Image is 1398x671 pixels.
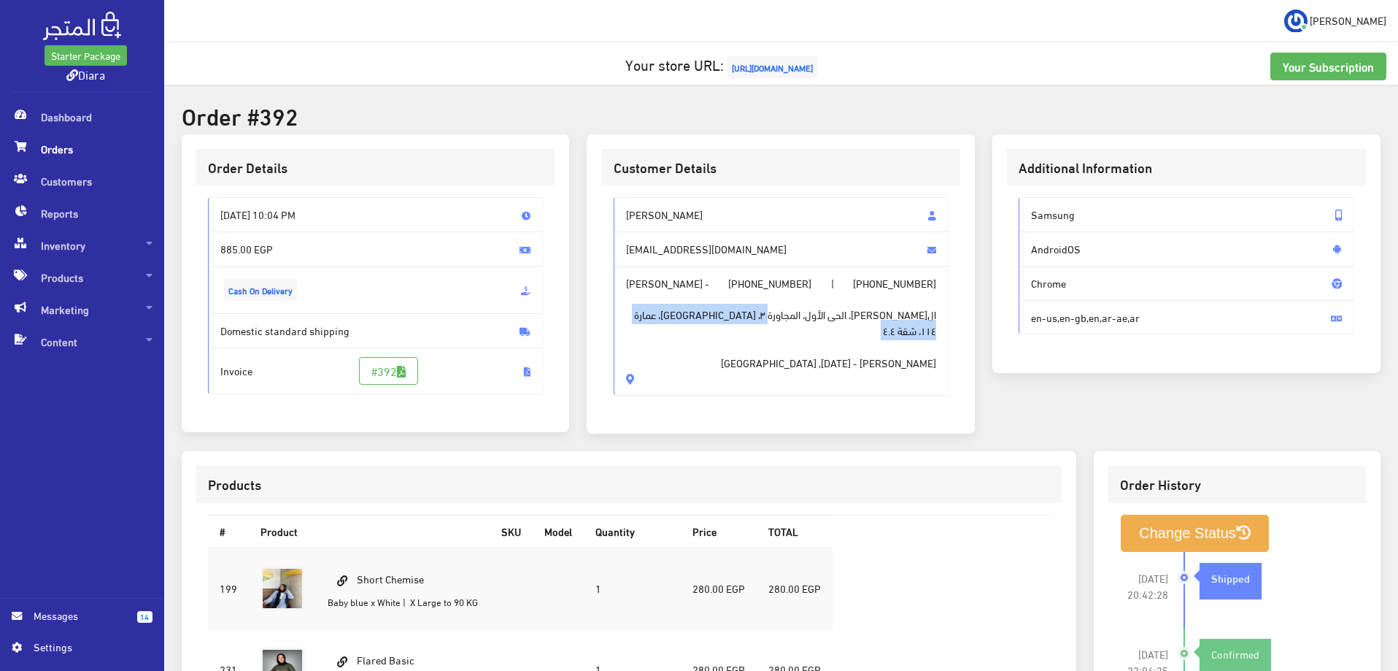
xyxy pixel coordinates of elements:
img: . [43,12,121,40]
a: Your store URL:[URL][DOMAIN_NAME] [625,50,821,77]
span: Invoice [208,348,544,394]
span: Content [12,326,152,358]
span: Inventory [12,229,152,261]
h3: Order Details [208,161,544,175]
img: ... [1284,9,1308,33]
th: Model [533,516,584,548]
a: Your Subscription [1270,53,1386,80]
span: Dashboard [12,101,152,133]
h3: Order History [1120,478,1354,491]
span: Customers [12,165,152,197]
span: [DATE] 10:04 PM [208,197,544,232]
h3: Products [208,478,1050,491]
a: #392 [359,357,418,385]
span: Reports [12,197,152,229]
span: [DATE] 20:42:28 [1120,570,1168,602]
th: SKU [490,516,533,548]
span: 14 [137,611,152,623]
span: ال[PERSON_NAME]، الحى الأول، المجاورة ٣، [GEOGRAPHIC_DATA]، عمارة ١١٤، شقة ٤.٤ [PERSON_NAME] - [D... [626,291,937,371]
th: Quantity [584,516,681,548]
span: 885.00 EGP [208,231,544,267]
span: [PHONE_NUMBER] [853,275,936,291]
td: 199 [208,548,249,629]
span: en-us,en-gb,en,ar-ae,ar [1019,300,1354,335]
a: Starter Package [45,45,127,66]
th: Product [249,516,490,548]
span: [EMAIL_ADDRESS][DOMAIN_NAME] [614,231,949,267]
span: [PERSON_NAME] - | [614,266,949,396]
span: Chrome [1019,266,1354,301]
span: [PERSON_NAME] [1310,11,1386,29]
th: # [208,516,249,548]
a: ... [PERSON_NAME] [1284,9,1386,32]
span: [PERSON_NAME] [614,197,949,232]
span: [URL][DOMAIN_NAME] [727,56,817,78]
span: Settings [34,639,140,655]
div: Confirmed [1200,646,1271,662]
span: Messages [34,607,125,624]
th: Price [681,516,757,548]
td: 280.00 EGP [681,548,757,629]
td: 1 [584,548,681,629]
span: [PHONE_NUMBER] [728,275,811,291]
a: 14 Messages [12,607,152,639]
strong: Shipped [1211,570,1250,586]
button: Change Status [1121,515,1269,552]
span: Samsung [1019,197,1354,232]
small: Baby blue x White [328,593,401,610]
a: Settings [12,639,152,662]
span: Domestic standard shipping [208,313,544,348]
span: Products [12,261,152,294]
h3: Additional Information [1019,161,1354,175]
td: 280.00 EGP [757,548,833,629]
span: Cash On Delivery [224,279,297,301]
small: | X Large to 90 KG [403,593,478,610]
h2: Order #392 [182,102,1380,128]
span: Marketing [12,294,152,326]
span: AndroidOS [1019,231,1354,267]
h3: Customer Details [614,161,949,175]
span: Orders [12,133,152,165]
th: TOTAL [757,516,833,548]
iframe: Drift Widget Chat Controller [1325,571,1380,626]
a: Diara [66,64,105,85]
td: Short Chemise [316,548,490,629]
